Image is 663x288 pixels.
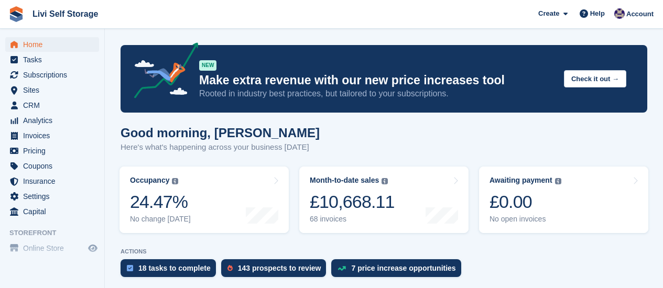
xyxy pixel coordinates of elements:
a: menu [5,174,99,189]
a: menu [5,128,99,143]
img: prospect-51fa495bee0391a8d652442698ab0144808aea92771e9ea1ae160a38d050c398.svg [227,265,233,271]
span: Capital [23,204,86,219]
p: Make extra revenue with our new price increases tool [199,73,556,88]
span: Sites [23,83,86,97]
a: menu [5,37,99,52]
span: Insurance [23,174,86,189]
a: Occupancy 24.47% No change [DATE] [119,167,289,233]
img: icon-info-grey-7440780725fd019a000dd9b08b2336e03edf1995a4989e88bcd33f0948082b44.svg [555,178,561,184]
a: menu [5,98,99,113]
img: price_increase_opportunities-93ffe204e8149a01c8c9dc8f82e8f89637d9d84a8eef4429ea346261dce0b2c0.svg [338,266,346,271]
a: menu [5,83,99,97]
span: Analytics [23,113,86,128]
span: Account [626,9,654,19]
div: Month-to-date sales [310,176,379,185]
div: £10,668.11 [310,191,395,213]
a: menu [5,68,99,82]
div: Occupancy [130,176,169,185]
a: 7 price increase opportunities [331,259,466,282]
p: Rooted in industry best practices, but tailored to your subscriptions. [199,88,556,99]
span: Coupons [23,159,86,173]
img: icon-info-grey-7440780725fd019a000dd9b08b2336e03edf1995a4989e88bcd33f0948082b44.svg [172,178,178,184]
a: menu [5,52,99,67]
p: Here's what's happening across your business [DATE] [121,141,320,153]
div: 24.47% [130,191,191,213]
button: Check it out → [564,70,626,87]
a: menu [5,113,99,128]
div: 143 prospects to review [238,264,321,272]
a: menu [5,159,99,173]
span: Settings [23,189,86,204]
span: Home [23,37,86,52]
a: 143 prospects to review [221,259,332,282]
div: 7 price increase opportunities [351,264,455,272]
span: Help [590,8,605,19]
div: NEW [199,60,216,71]
a: menu [5,204,99,219]
a: menu [5,241,99,256]
div: No open invoices [490,215,561,224]
a: Livi Self Storage [28,5,102,23]
img: stora-icon-8386f47178a22dfd0bd8f6a31ec36ba5ce8667c1dd55bd0f319d3a0aa187defe.svg [8,6,24,22]
div: 68 invoices [310,215,395,224]
a: menu [5,143,99,158]
a: 18 tasks to complete [121,259,221,282]
img: icon-info-grey-7440780725fd019a000dd9b08b2336e03edf1995a4989e88bcd33f0948082b44.svg [382,178,388,184]
span: Tasks [23,52,86,67]
h1: Good morning, [PERSON_NAME] [121,126,320,140]
a: Month-to-date sales £10,668.11 68 invoices [299,167,469,233]
span: Storefront [9,228,104,238]
div: 18 tasks to complete [138,264,211,272]
img: Jim [614,8,625,19]
a: Preview store [86,242,99,254]
span: Pricing [23,143,86,158]
span: Online Store [23,241,86,256]
a: Awaiting payment £0.00 No open invoices [479,167,648,233]
div: £0.00 [490,191,561,213]
span: Invoices [23,128,86,143]
span: Create [538,8,559,19]
span: CRM [23,98,86,113]
div: Awaiting payment [490,176,552,185]
img: price-adjustments-announcement-icon-8257ccfd72463d97f412b2fc003d46551f7dbcb40ab6d574587a9cd5c0d94... [125,42,199,102]
img: task-75834270c22a3079a89374b754ae025e5fb1db73e45f91037f5363f120a921f8.svg [127,265,133,271]
div: No change [DATE] [130,215,191,224]
a: menu [5,189,99,204]
span: Subscriptions [23,68,86,82]
p: ACTIONS [121,248,647,255]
